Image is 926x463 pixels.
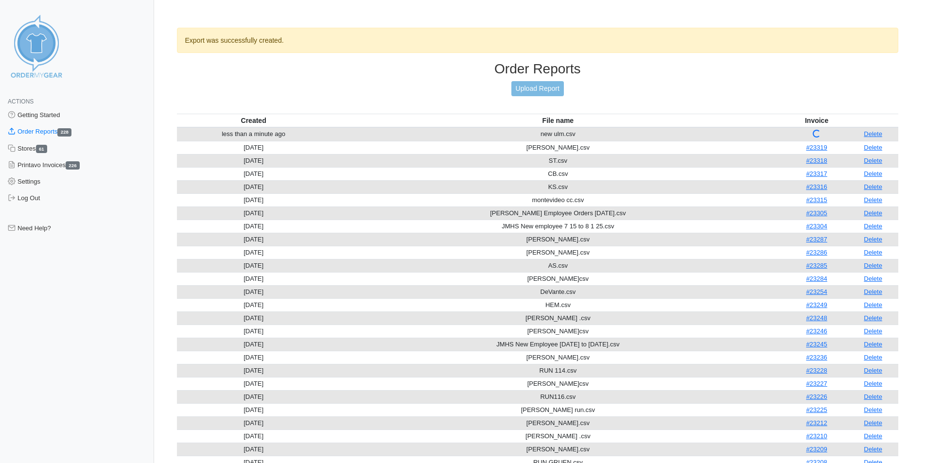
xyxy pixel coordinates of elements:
td: [DATE] [177,351,331,364]
td: [PERSON_NAME] Employee Orders [DATE].csv [331,206,786,220]
td: [DATE] [177,193,331,206]
td: [DATE] [177,338,331,351]
td: KS.csv [331,180,786,193]
th: File name [331,114,786,127]
a: Delete [864,157,882,164]
td: [DATE] [177,206,331,220]
a: Delete [864,288,882,295]
a: #23212 [806,419,827,427]
a: #23227 [806,380,827,387]
a: Delete [864,170,882,177]
th: Invoice [786,114,848,127]
td: [PERSON_NAME].csv [331,416,786,429]
span: Actions [8,98,34,105]
td: [PERSON_NAME].csv [331,246,786,259]
a: Delete [864,432,882,440]
a: Delete [864,406,882,413]
td: [PERSON_NAME]csv [331,377,786,390]
a: #23304 [806,223,827,230]
a: Delete [864,209,882,217]
a: Delete [864,314,882,322]
td: CB.csv [331,167,786,180]
td: JMHS New Employee [DATE] to [DATE].csv [331,338,786,351]
a: Delete [864,262,882,269]
td: montevideo cc.csv [331,193,786,206]
td: [PERSON_NAME] run.csv [331,403,786,416]
a: #23209 [806,446,827,453]
a: #23317 [806,170,827,177]
td: RUN116.csv [331,390,786,403]
td: new ulm.csv [331,127,786,141]
td: [DATE] [177,390,331,403]
a: #23228 [806,367,827,374]
h3: Order Reports [177,61,899,77]
a: #23287 [806,236,827,243]
td: [PERSON_NAME].csv [331,233,786,246]
a: #23284 [806,275,827,282]
a: #23305 [806,209,827,217]
td: [DATE] [177,377,331,390]
td: [PERSON_NAME]csv [331,272,786,285]
td: [DATE] [177,272,331,285]
td: DeVante.csv [331,285,786,298]
a: #23318 [806,157,827,164]
td: [DATE] [177,298,331,311]
a: #23315 [806,196,827,204]
a: #23319 [806,144,827,151]
a: #23225 [806,406,827,413]
td: [DATE] [177,141,331,154]
div: Export was successfully created. [177,28,899,53]
td: [PERSON_NAME]csv [331,325,786,338]
a: Delete [864,327,882,335]
td: [DATE] [177,180,331,193]
a: #23245 [806,341,827,348]
a: #23316 [806,183,827,190]
td: [DATE] [177,233,331,246]
td: [DATE] [177,416,331,429]
a: Delete [864,144,882,151]
td: [PERSON_NAME].csv [331,141,786,154]
a: Upload Report [511,81,564,96]
td: HEM.csv [331,298,786,311]
a: Delete [864,196,882,204]
span: 228 [57,128,71,137]
a: Delete [864,275,882,282]
a: Delete [864,130,882,137]
td: [DATE] [177,325,331,338]
td: [DATE] [177,154,331,167]
th: Created [177,114,331,127]
a: #23236 [806,354,827,361]
span: 226 [66,161,80,170]
a: #23226 [806,393,827,400]
td: [DATE] [177,246,331,259]
td: [DATE] [177,285,331,298]
a: Delete [864,380,882,387]
td: [DATE] [177,443,331,456]
td: [DATE] [177,220,331,233]
a: #23249 [806,301,827,309]
a: Delete [864,367,882,374]
td: RUN 114.csv [331,364,786,377]
a: Delete [864,236,882,243]
td: [PERSON_NAME] .csv [331,311,786,325]
a: Delete [864,223,882,230]
a: #23248 [806,314,827,322]
td: ST.csv [331,154,786,167]
a: #23286 [806,249,827,256]
td: [DATE] [177,403,331,416]
td: [PERSON_NAME].csv [331,351,786,364]
a: #23285 [806,262,827,269]
a: Delete [864,393,882,400]
a: Delete [864,446,882,453]
td: [DATE] [177,167,331,180]
td: [DATE] [177,259,331,272]
a: #23210 [806,432,827,440]
a: Delete [864,249,882,256]
td: [PERSON_NAME] .csv [331,429,786,443]
td: [DATE] [177,311,331,325]
td: [DATE] [177,429,331,443]
td: [DATE] [177,364,331,377]
a: Delete [864,301,882,309]
span: 61 [36,145,48,153]
a: Delete [864,183,882,190]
